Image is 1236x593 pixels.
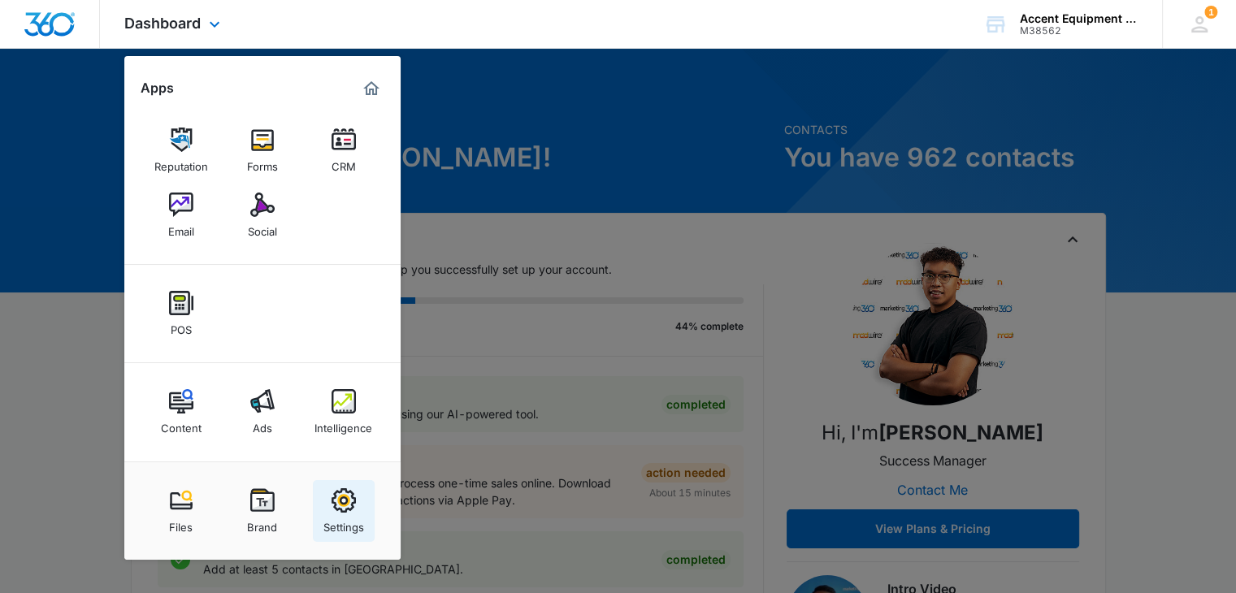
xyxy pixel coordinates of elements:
a: Files [150,480,212,542]
div: Reputation [154,152,208,173]
div: Social [248,217,277,238]
div: account name [1020,12,1138,25]
a: Marketing 360® Dashboard [358,76,384,102]
a: POS [150,283,212,344]
div: Intelligence [314,413,372,435]
div: Files [169,513,193,534]
a: CRM [313,119,375,181]
h2: Apps [141,80,174,96]
a: Settings [313,480,375,542]
div: Ads [253,413,272,435]
div: Email [168,217,194,238]
a: Ads [232,381,293,443]
span: 1 [1204,6,1217,19]
span: Dashboard [124,15,201,32]
div: Brand [247,513,277,534]
div: account id [1020,25,1138,37]
div: Content [161,413,202,435]
div: Forms [247,152,278,173]
a: Intelligence [313,381,375,443]
a: Reputation [150,119,212,181]
div: Settings [323,513,364,534]
a: Forms [232,119,293,181]
div: POS [171,315,192,336]
a: Brand [232,480,293,542]
div: CRM [332,152,356,173]
a: Email [150,184,212,246]
div: notifications count [1204,6,1217,19]
a: Social [232,184,293,246]
a: Content [150,381,212,443]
